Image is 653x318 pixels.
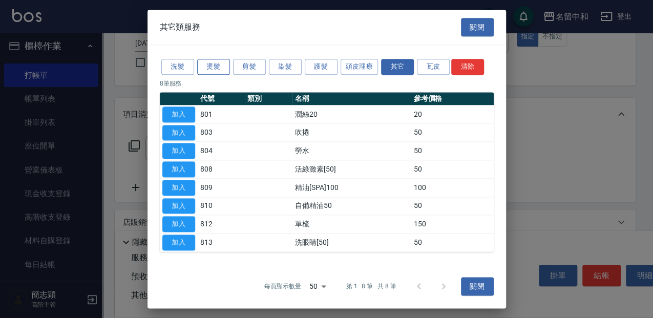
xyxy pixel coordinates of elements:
[198,215,245,234] td: 812
[451,59,484,75] button: 清除
[411,197,493,215] td: 50
[411,160,493,179] td: 50
[341,59,378,75] button: 頭皮理療
[198,234,245,252] td: 813
[292,215,411,234] td: 單梳
[162,217,195,232] button: 加入
[245,92,292,105] th: 類別
[269,59,302,75] button: 染髮
[411,105,493,124] td: 20
[198,197,245,215] td: 810
[198,123,245,142] td: 803
[160,79,494,88] p: 8 筆服務
[292,92,411,105] th: 名稱
[411,123,493,142] td: 50
[162,198,195,214] button: 加入
[346,282,396,291] p: 第 1–8 筆 共 8 筆
[162,235,195,250] button: 加入
[162,180,195,196] button: 加入
[461,18,494,37] button: 關閉
[161,59,194,75] button: 洗髮
[162,107,195,122] button: 加入
[233,59,266,75] button: 剪髮
[292,179,411,197] td: 精油[SPA]100
[305,59,338,75] button: 護髮
[198,142,245,160] td: 804
[264,282,301,291] p: 每頁顯示數量
[162,143,195,159] button: 加入
[292,123,411,142] td: 吹捲
[411,215,493,234] td: 150
[198,105,245,124] td: 801
[198,160,245,179] td: 808
[198,92,245,105] th: 代號
[162,161,195,177] button: 加入
[292,105,411,124] td: 潤絲20
[411,179,493,197] td: 100
[197,59,230,75] button: 燙髮
[292,234,411,252] td: 洗眼睛[50]
[417,59,450,75] button: 瓦皮
[411,92,493,105] th: 參考價格
[411,142,493,160] td: 50
[292,197,411,215] td: 自備精油50
[305,272,330,300] div: 50
[198,179,245,197] td: 809
[411,234,493,252] td: 50
[160,22,201,32] span: 其它類服務
[292,142,411,160] td: 勞水
[381,59,414,75] button: 其它
[292,160,411,179] td: 活綠激素[50]
[461,277,494,296] button: 關閉
[162,125,195,141] button: 加入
